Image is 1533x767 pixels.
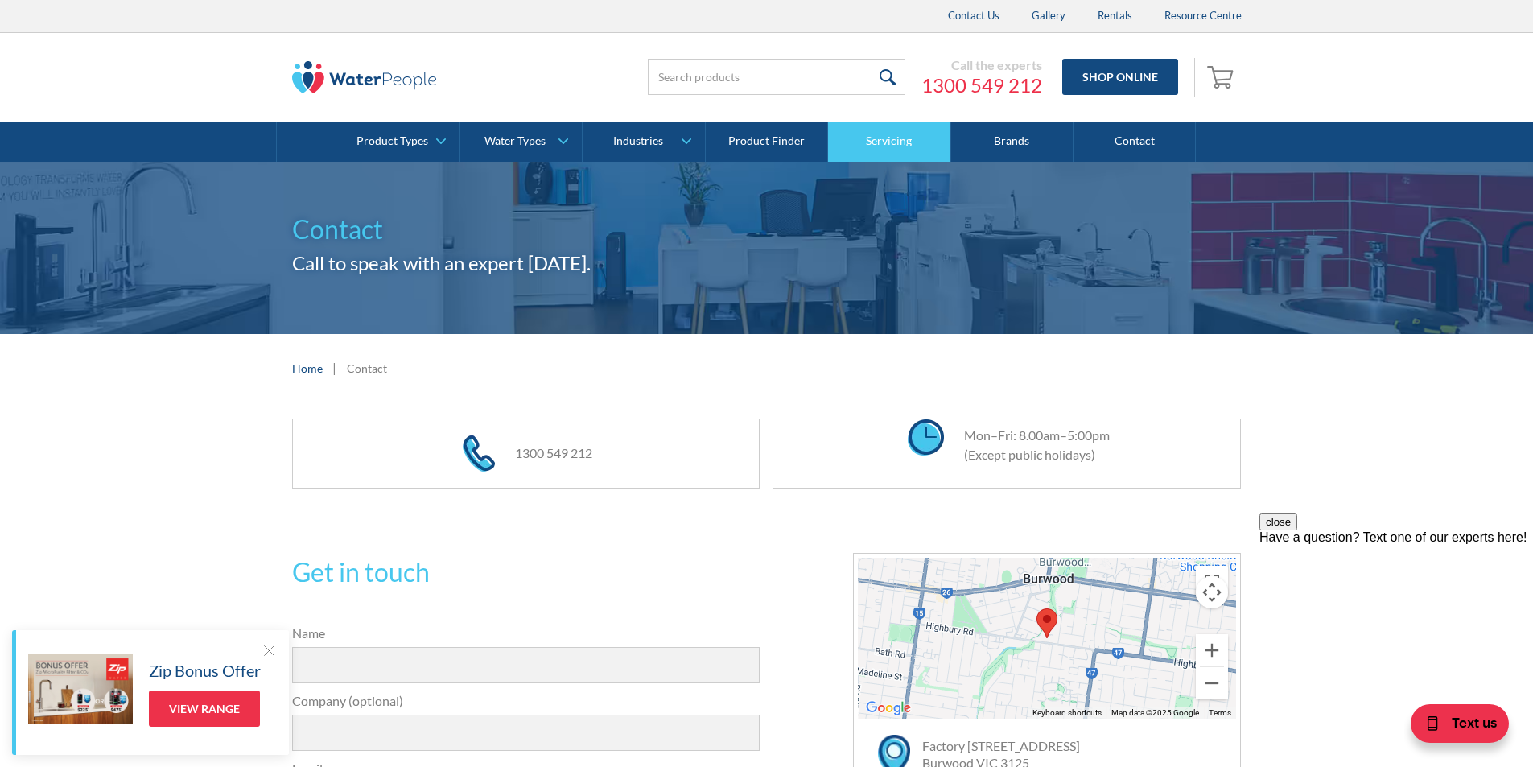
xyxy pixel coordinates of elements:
[1196,667,1228,699] button: Zoom out
[149,658,261,682] h5: Zip Bonus Offer
[460,122,582,162] a: Water Types
[613,134,663,148] div: Industries
[1196,566,1228,598] button: Toggle fullscreen view
[1074,122,1196,162] a: Contact
[1062,59,1178,95] a: Shop Online
[951,122,1074,162] a: Brands
[921,57,1042,73] div: Call the experts
[862,698,915,719] a: Open this area in Google Maps (opens a new window)
[948,426,1110,464] div: Mon–Fri: 8.00am–5:00pm (Except public holidays)
[648,59,905,95] input: Search products
[583,122,704,162] a: Industries
[149,691,260,727] a: View Range
[1203,58,1242,97] a: Open empty cart
[908,419,944,456] img: clock icon
[292,624,760,643] label: Name
[28,654,133,724] img: Zip Bonus Offer
[706,122,828,162] a: Product Finder
[1196,634,1228,666] button: Zoom in
[1111,708,1199,717] span: Map data ©2025 Google
[292,61,437,93] img: The Water People
[1259,513,1533,707] iframe: podium webchat widget prompt
[292,249,1242,278] h2: Call to speak with an expert [DATE].
[862,698,915,719] img: Google
[484,134,546,148] div: Water Types
[921,73,1042,97] a: 1300 549 212
[828,122,950,162] a: Servicing
[331,358,339,377] div: |
[292,691,760,711] label: Company (optional)
[347,360,387,377] div: Contact
[515,445,592,460] a: 1300 549 212
[356,134,428,148] div: Product Types
[338,122,459,162] a: Product Types
[1030,602,1064,645] div: Map pin
[463,435,495,472] img: phone icon
[1207,64,1238,89] img: shopping cart
[1032,707,1102,719] button: Keyboard shortcuts
[292,360,323,377] a: Home
[292,553,760,592] h2: Get in touch
[1209,708,1231,717] a: Terms (opens in new tab)
[1404,687,1533,767] iframe: podium webchat widget bubble
[292,210,1242,249] h1: Contact
[1196,576,1228,608] button: Map camera controls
